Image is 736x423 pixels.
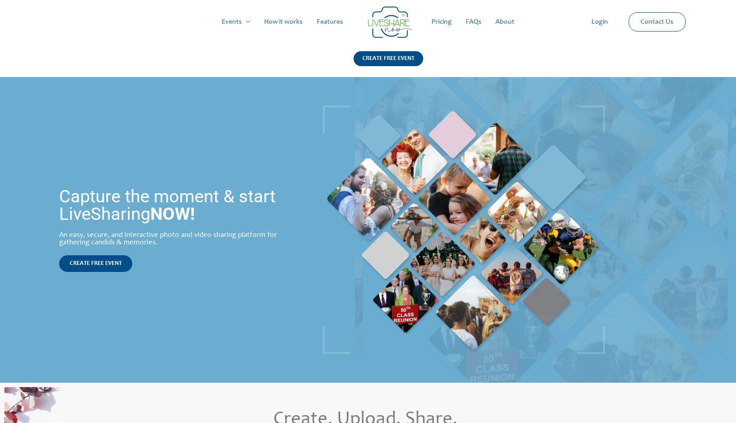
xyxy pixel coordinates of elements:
a: Pricing [425,8,459,36]
a: Events [215,8,257,36]
span: CREATE FREE EVENT [70,261,122,267]
img: Live Photobooth [323,106,605,354]
a: Features [310,8,350,36]
nav: Site Navigation [15,8,721,36]
a: About [488,8,521,36]
a: CREATE FREE EVENT [354,51,423,77]
div: An easy, secure, and interactive photo and video sharing platform for gathering candids & memories. [59,232,294,247]
strong: NOW! [150,204,195,224]
a: How it works [257,8,310,36]
h1: Capture the moment & start LiveSharing [59,188,294,223]
div: CREATE FREE EVENT [354,51,423,66]
img: LiveShare logo - Capture & Share Event Memories [368,7,412,38]
a: CREATE FREE EVENT [59,255,132,272]
a: Contact Us [633,13,680,31]
a: FAQs [459,8,488,36]
a: Login [584,8,615,36]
